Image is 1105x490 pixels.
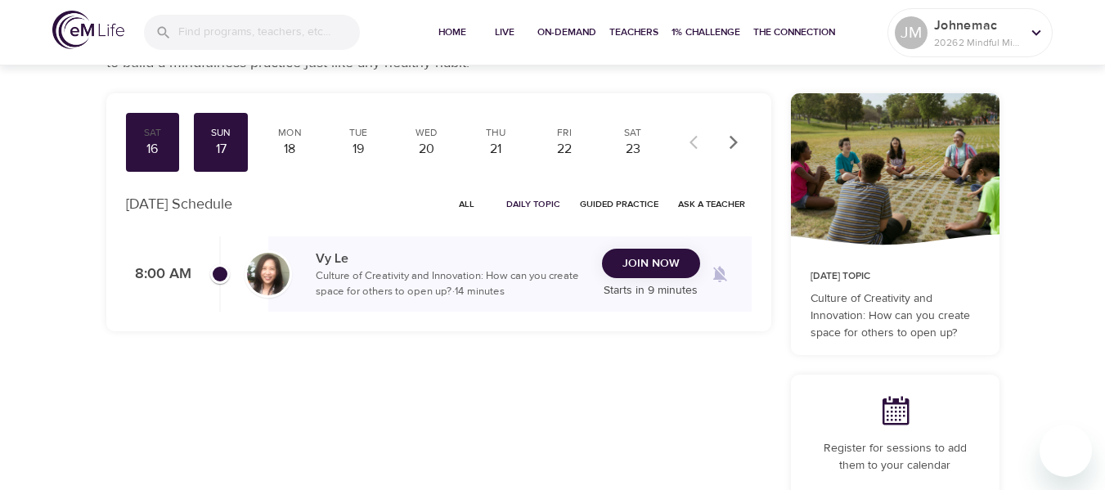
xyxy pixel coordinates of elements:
[573,191,665,217] button: Guided Practice
[580,196,658,212] span: Guided Practice
[200,140,241,159] div: 17
[934,16,1021,35] p: Johnemac
[672,191,752,217] button: Ask a Teacher
[811,269,980,284] p: [DATE] Topic
[602,249,700,279] button: Join Now
[602,282,700,299] p: Starts in 9 minutes
[678,196,745,212] span: Ask a Teacher
[500,191,567,217] button: Daily Topic
[622,254,680,274] span: Join Now
[338,126,379,140] div: Tue
[126,263,191,285] p: 8:00 AM
[1040,425,1092,477] iframe: Button to launch messaging window
[895,16,928,49] div: JM
[126,193,232,215] p: [DATE] Schedule
[433,24,472,41] span: Home
[544,140,585,159] div: 22
[811,440,980,474] p: Register for sessions to add them to your calendar
[133,126,173,140] div: Sat
[609,24,658,41] span: Teachers
[407,140,447,159] div: 20
[316,249,589,268] p: Vy Le
[407,126,447,140] div: Wed
[200,126,241,140] div: Sun
[269,126,310,140] div: Mon
[133,140,173,159] div: 16
[52,11,124,49] img: logo
[475,140,516,159] div: 21
[613,126,654,140] div: Sat
[475,126,516,140] div: Thu
[506,196,560,212] span: Daily Topic
[753,24,835,41] span: The Connection
[544,126,585,140] div: Fri
[485,24,524,41] span: Live
[316,268,589,300] p: Culture of Creativity and Innovation: How can you create space for others to open up? · 14 minutes
[934,35,1021,50] p: 20262 Mindful Minutes
[811,290,980,342] p: Culture of Creativity and Innovation: How can you create space for others to open up?
[441,191,493,217] button: All
[672,24,740,41] span: 1% Challenge
[269,140,310,159] div: 18
[247,253,290,295] img: vy-profile-good-3.jpg
[537,24,596,41] span: On-Demand
[613,140,654,159] div: 23
[447,196,487,212] span: All
[338,140,379,159] div: 19
[178,15,360,50] input: Find programs, teachers, etc...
